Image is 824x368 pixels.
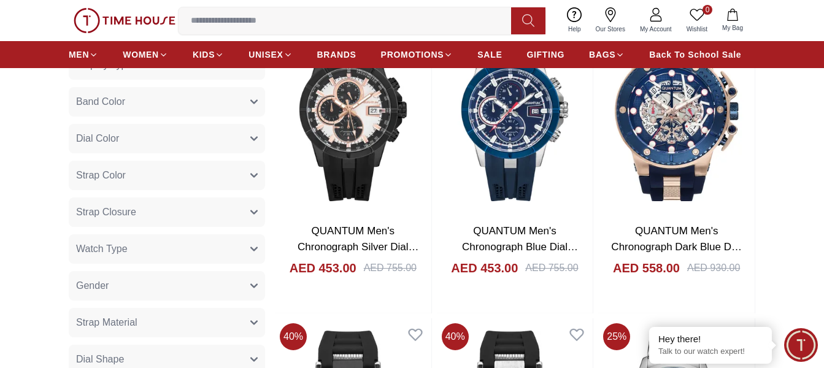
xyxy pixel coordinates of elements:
span: Strap Color [76,168,126,183]
span: Help [563,25,586,34]
span: Dial Color [76,131,119,146]
span: SALE [477,48,502,61]
span: MEN [69,48,89,61]
div: AED 755.00 [364,261,417,275]
a: 0Wishlist [679,5,715,36]
span: 25 % [603,323,630,350]
span: 40 % [442,323,469,350]
span: Back To School Sale [649,48,741,61]
button: Gender [69,271,265,301]
span: Strap Material [76,315,137,330]
span: Our Stores [591,25,630,34]
a: MEN [69,44,98,66]
h4: AED 453.00 [451,259,518,277]
a: QUANTUM Men's Chronograph Silver Dial Watch - HNG893.631 [298,225,418,268]
span: WOMEN [123,48,159,61]
span: My Account [635,25,677,34]
span: 40 % [280,323,307,350]
a: SALE [477,44,502,66]
a: QUANTUM Men's Chronograph Dark Blue Dial Watch - HNG535.999 [611,225,742,268]
span: BAGS [589,48,615,61]
button: Strap Color [69,161,265,190]
span: GIFTING [526,48,564,61]
img: QUANTUM Men's Chronograph Blue Dial Watch - HNG893.399 [437,7,593,213]
a: Help [561,5,588,36]
div: Hey there! [658,333,763,345]
a: KIDS [193,44,224,66]
a: GIFTING [526,44,564,66]
img: QUANTUM Men's Chronograph Dark Blue Dial Watch - HNG535.999 [598,7,755,213]
a: WOMEN [123,44,168,66]
a: Our Stores [588,5,633,36]
a: Back To School Sale [649,44,741,66]
span: Wishlist [682,25,712,34]
button: Band Color [69,87,265,117]
div: AED 930.00 [687,261,740,275]
span: Strap Closure [76,205,136,220]
div: AED 755.00 [525,261,578,275]
span: Watch Type [76,242,128,256]
button: Dial Color [69,124,265,153]
div: Chat Widget [784,328,818,362]
span: Dial Shape [76,352,124,367]
a: PROMOTIONS [381,44,453,66]
button: Strap Closure [69,197,265,227]
span: My Bag [717,23,748,33]
a: BRANDS [317,44,356,66]
img: QUANTUM Men's Chronograph Silver Dial Watch - HNG893.631 [275,7,431,213]
button: Strap Material [69,308,265,337]
img: ... [74,8,175,34]
a: QUANTUM Men's Chronograph Blue Dial Watch - HNG893.399 [462,225,578,268]
h4: AED 558.00 [613,259,680,277]
a: UNISEX [248,44,292,66]
span: UNISEX [248,48,283,61]
p: Talk to our watch expert! [658,347,763,357]
h4: AED 453.00 [290,259,356,277]
button: My Bag [715,6,750,35]
span: Band Color [76,94,125,109]
span: PROMOTIONS [381,48,444,61]
span: Gender [76,278,109,293]
a: BAGS [589,44,625,66]
span: KIDS [193,48,215,61]
span: BRANDS [317,48,356,61]
span: 0 [703,5,712,15]
button: Watch Type [69,234,265,264]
